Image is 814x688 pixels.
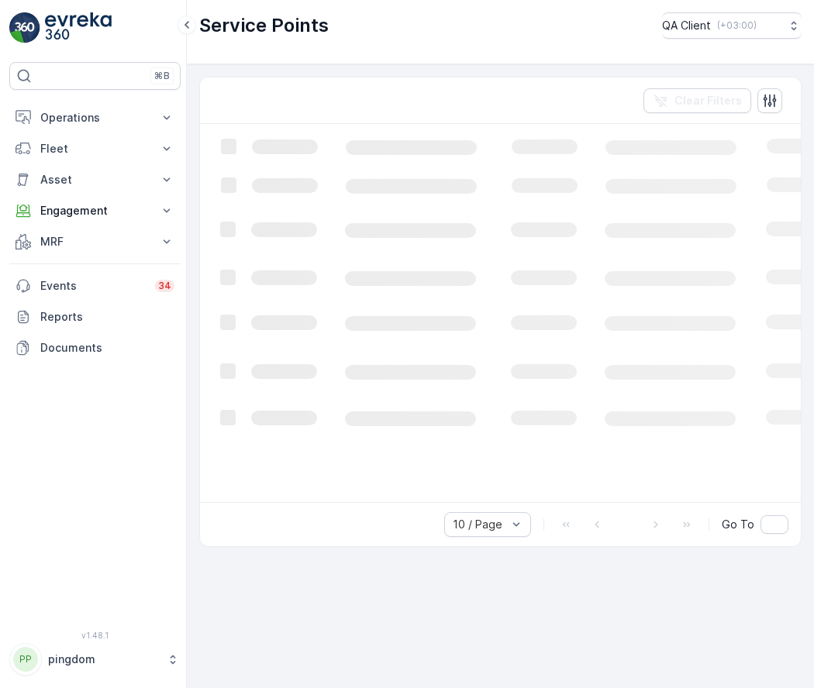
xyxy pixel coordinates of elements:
span: v 1.48.1 [9,631,181,640]
button: MRF [9,226,181,257]
a: Reports [9,301,181,332]
p: Service Points [199,13,329,38]
button: Operations [9,102,181,133]
p: Engagement [40,203,150,218]
p: Clear Filters [674,93,742,108]
p: ⌘B [154,70,170,82]
p: Events [40,278,146,294]
p: 34 [158,280,171,292]
button: Clear Filters [643,88,751,113]
p: pingdom [48,652,159,667]
a: Documents [9,332,181,363]
p: Reports [40,309,174,325]
button: Engagement [9,195,181,226]
div: PP [13,647,38,672]
p: Documents [40,340,174,356]
img: logo [9,12,40,43]
p: Fleet [40,141,150,157]
p: QA Client [662,18,711,33]
p: Operations [40,110,150,126]
p: Asset [40,172,150,187]
button: QA Client(+03:00) [662,12,802,39]
button: PPpingdom [9,643,181,676]
span: Go To [722,517,754,532]
button: Asset [9,164,181,195]
button: Fleet [9,133,181,164]
p: MRF [40,234,150,249]
a: Events34 [9,270,181,301]
img: logo_light-DOdMpM7g.png [45,12,112,43]
p: ( +03:00 ) [717,19,757,32]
